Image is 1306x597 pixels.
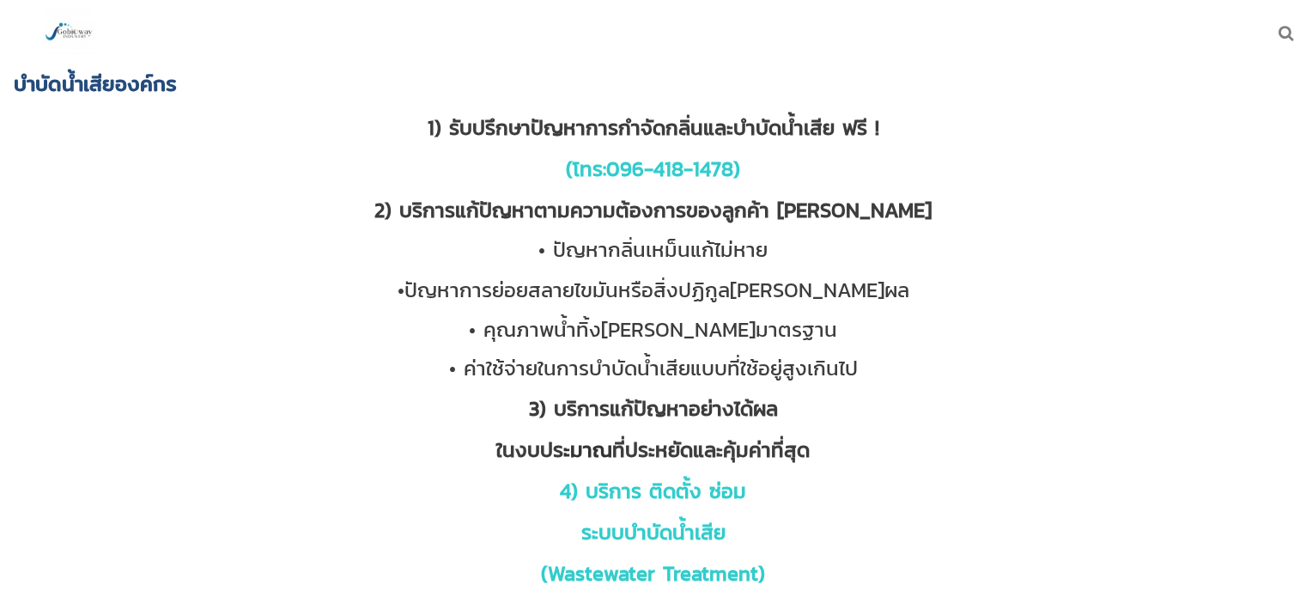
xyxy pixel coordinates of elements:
[529,393,778,423] span: 3) บริการแก้ปัญหาอย่างได้ผล
[581,517,726,547] span: ระบบบำบัดน้ำเสีย
[538,235,768,265] span: • ปัญหากลิ่นเหม็นแก้ไม่หาย
[469,314,837,344] span: • คุณภาพน้ำทิ้ง[PERSON_NAME]มาตรฐาน
[560,476,746,506] span: 4) บริการ ติดตั้ง ซ่อม
[374,195,932,225] span: 2) บริการแก้ปัญหาตามความต้องการของลูกค้า [PERSON_NAME]
[566,154,740,184] span: (โทร: )
[449,353,858,383] span: • ค่าใช้จ่ายในการบำบัดน้ำเสียแบบที่ใช้อยู่สูงเกินไป
[618,275,909,305] span: หรือสิ่งปฏิกูล[PERSON_NAME]ผล
[14,67,177,100] span: บําบัดน้ำเสียองค์กร
[43,7,94,58] img: large-1644130236041.jpg
[428,113,879,143] span: 1) รับปรึกษาปัญหาการกำจัดกลิ่นและบำบัดน้ำเสีย ฟรี !
[404,275,909,305] span: ปัญหาการย่อยสลายไขมัน
[398,275,404,305] span: •
[606,154,733,184] a: 096-418-1478
[496,435,810,465] span: ในงบปร ที่ประหยัดและคุ้มค่าที่สุด
[541,558,765,588] span: (Wastewater Treatment)
[563,435,612,465] span: ะมาณ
